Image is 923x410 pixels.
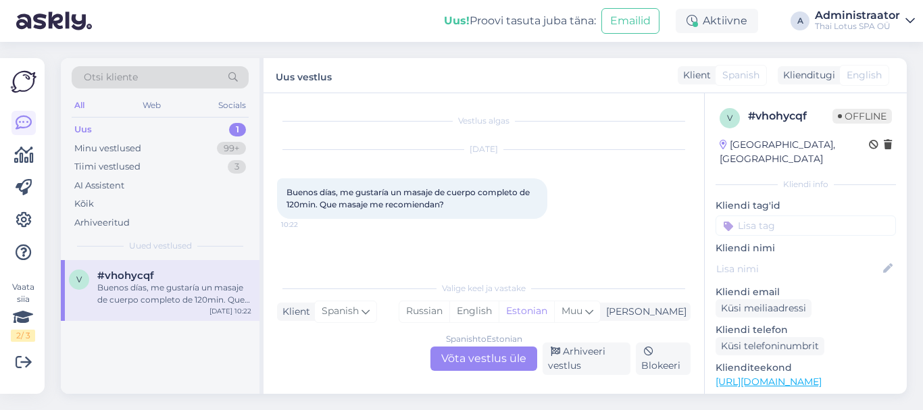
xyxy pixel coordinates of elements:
[129,240,192,252] span: Uued vestlused
[636,342,691,375] div: Blokeeri
[276,66,332,84] label: Uus vestlus
[499,301,554,322] div: Estonian
[716,361,896,375] p: Klienditeekond
[140,97,164,114] div: Web
[74,179,124,193] div: AI Assistent
[716,215,896,236] input: Lisa tag
[720,138,869,166] div: [GEOGRAPHIC_DATA], [GEOGRAPHIC_DATA]
[716,393,896,405] p: Vaata edasi ...
[399,301,449,322] div: Russian
[216,97,249,114] div: Socials
[716,299,812,317] div: Küsi meiliaadressi
[601,8,659,34] button: Emailid
[815,21,900,32] div: Thai Lotus SPA OÜ
[716,199,896,213] p: Kliendi tag'id
[84,70,138,84] span: Otsi kliente
[678,68,711,82] div: Klient
[543,342,630,375] div: Arhiveeri vestlus
[815,10,900,21] div: Administraator
[444,14,470,27] b: Uus!
[11,281,35,342] div: Vaata siia
[217,142,246,155] div: 99+
[74,142,141,155] div: Minu vestlused
[74,197,94,211] div: Kõik
[601,305,687,319] div: [PERSON_NAME]
[716,178,896,190] div: Kliendi info
[11,69,36,95] img: Askly Logo
[76,274,82,284] span: v
[791,11,809,30] div: A
[11,330,35,342] div: 2 / 3
[778,68,835,82] div: Klienditugi
[72,97,87,114] div: All
[722,68,759,82] span: Spanish
[286,187,532,209] span: Buenos días, me gustaría un masaje de cuerpo completo de 120min. Que masaje me recomiendan?
[716,376,822,388] a: [URL][DOMAIN_NAME]
[97,270,154,282] span: #vhohycqf
[832,109,892,124] span: Offline
[74,160,141,174] div: Tiimi vestlused
[74,123,92,136] div: Uus
[277,305,310,319] div: Klient
[727,113,732,123] span: v
[449,301,499,322] div: English
[562,305,582,317] span: Muu
[277,143,691,155] div: [DATE]
[277,115,691,127] div: Vestlus algas
[716,337,824,355] div: Küsi telefoninumbrit
[716,285,896,299] p: Kliendi email
[209,306,251,316] div: [DATE] 10:22
[716,323,896,337] p: Kliendi telefon
[430,347,537,371] div: Võta vestlus üle
[97,282,251,306] div: Buenos días, me gustaría un masaje de cuerpo completo de 120min. Que masaje me recomiendan?
[815,10,915,32] a: AdministraatorThai Lotus SPA OÜ
[74,216,130,230] div: Arhiveeritud
[446,333,522,345] div: Spanish to Estonian
[748,108,832,124] div: # vhohycqf
[228,160,246,174] div: 3
[716,261,880,276] input: Lisa nimi
[676,9,758,33] div: Aktiivne
[322,304,359,319] span: Spanish
[229,123,246,136] div: 1
[444,13,596,29] div: Proovi tasuta juba täna:
[847,68,882,82] span: English
[716,241,896,255] p: Kliendi nimi
[277,282,691,294] div: Valige keel ja vastake
[281,220,332,230] span: 10:22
